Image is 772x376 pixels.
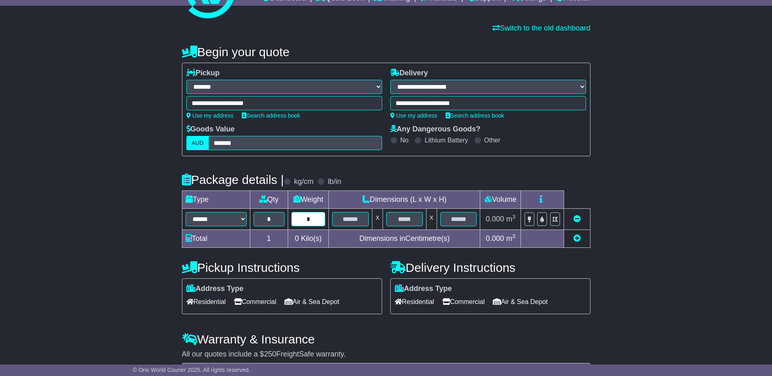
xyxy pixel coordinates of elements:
[329,230,480,248] td: Dimensions in Centimetre(s)
[186,284,244,293] label: Address Type
[480,191,521,209] td: Volume
[242,112,300,119] a: Search address book
[182,230,250,248] td: Total
[492,24,590,32] a: Switch to the old dashboard
[182,332,590,346] h4: Warranty & Insurance
[506,215,516,223] span: m
[288,230,329,248] td: Kilo(s)
[182,45,590,59] h4: Begin your quote
[182,191,250,209] td: Type
[442,295,485,308] span: Commercial
[446,112,504,119] a: Search address book
[424,136,468,144] label: Lithium Battery
[512,233,516,239] sup: 3
[186,125,235,134] label: Goods Value
[372,209,383,230] td: x
[486,215,504,223] span: 0.000
[573,215,581,223] a: Remove this item
[506,234,516,243] span: m
[493,295,548,308] span: Air & Sea Depot
[133,367,250,373] span: © One World Courier 2025. All rights reserved.
[294,177,313,186] label: kg/cm
[186,69,220,78] label: Pickup
[573,234,581,243] a: Add new item
[395,295,434,308] span: Residential
[234,295,276,308] span: Commercial
[390,69,428,78] label: Delivery
[250,191,288,209] td: Qty
[390,112,437,119] a: Use my address
[295,234,299,243] span: 0
[182,261,382,274] h4: Pickup Instructions
[395,284,452,293] label: Address Type
[390,261,590,274] h4: Delivery Instructions
[426,209,437,230] td: x
[250,230,288,248] td: 1
[512,214,516,220] sup: 3
[264,350,276,358] span: 250
[288,191,329,209] td: Weight
[486,234,504,243] span: 0.000
[400,136,409,144] label: No
[284,295,339,308] span: Air & Sea Depot
[182,173,284,186] h4: Package details |
[186,295,226,308] span: Residential
[182,350,590,359] div: All our quotes include a $ FreightSafe warranty.
[186,112,234,119] a: Use my address
[328,177,341,186] label: lb/in
[390,125,481,134] label: Any Dangerous Goods?
[329,191,480,209] td: Dimensions (L x W x H)
[186,136,209,150] label: AUD
[484,136,501,144] label: Other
